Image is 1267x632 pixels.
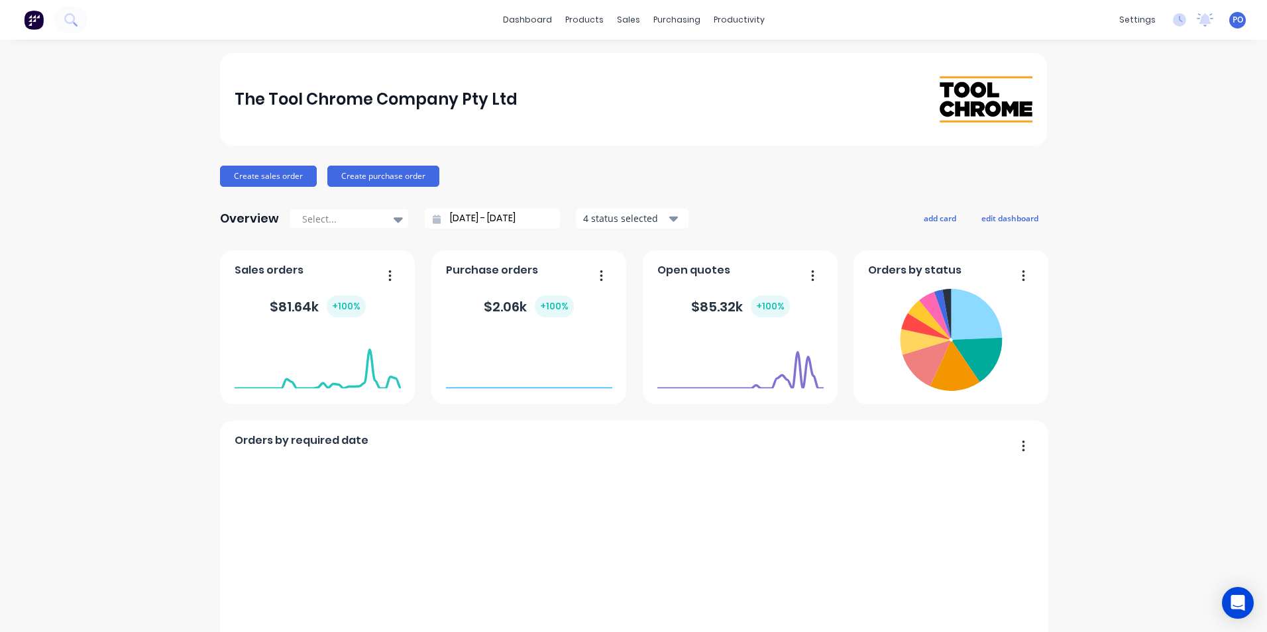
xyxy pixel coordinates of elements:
[535,295,574,317] div: + 100 %
[327,295,366,317] div: + 100 %
[559,10,610,30] div: products
[751,295,790,317] div: + 100 %
[235,433,368,448] span: Orders by required date
[220,205,279,232] div: Overview
[691,295,790,317] div: $ 85.32k
[576,209,689,229] button: 4 status selected
[707,10,771,30] div: productivity
[1233,14,1243,26] span: PO
[446,262,538,278] span: Purchase orders
[647,10,707,30] div: purchasing
[1113,10,1162,30] div: settings
[327,166,439,187] button: Create purchase order
[220,166,317,187] button: Create sales order
[235,86,518,113] div: The Tool Chrome Company Pty Ltd
[235,262,303,278] span: Sales orders
[940,76,1032,122] img: The Tool Chrome Company Pty Ltd
[868,262,962,278] span: Orders by status
[915,209,965,227] button: add card
[610,10,647,30] div: sales
[973,209,1047,227] button: edit dashboard
[1222,587,1254,619] div: Open Intercom Messenger
[657,262,730,278] span: Open quotes
[496,10,559,30] a: dashboard
[270,295,366,317] div: $ 81.64k
[24,10,44,30] img: Factory
[484,295,574,317] div: $ 2.06k
[583,211,667,225] div: 4 status selected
